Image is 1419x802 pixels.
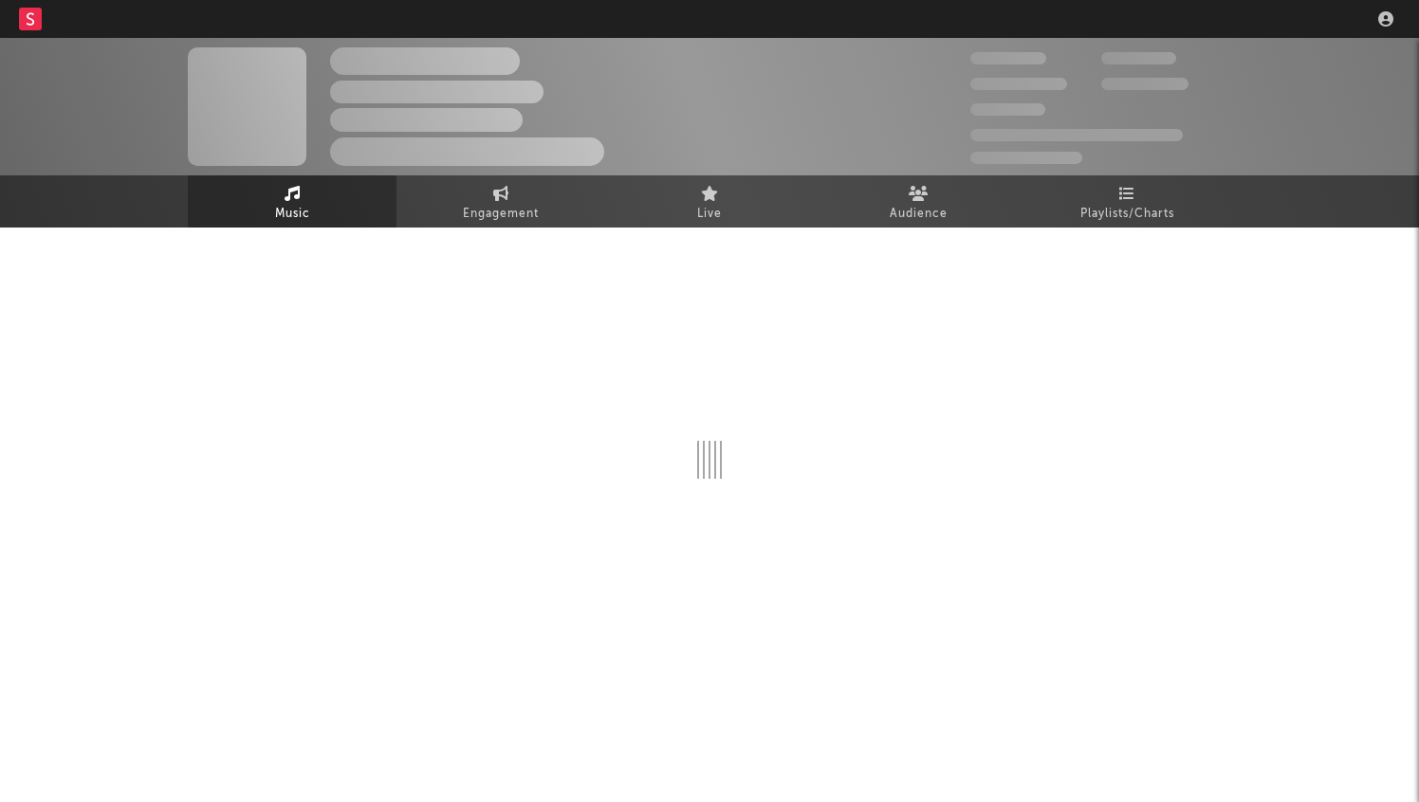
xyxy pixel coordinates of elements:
[605,175,814,228] a: Live
[1101,78,1189,90] span: 1,000,000
[970,78,1067,90] span: 50,000,000
[970,52,1046,64] span: 300,000
[1101,52,1176,64] span: 100,000
[697,203,722,226] span: Live
[275,203,310,226] span: Music
[814,175,1023,228] a: Audience
[970,152,1082,164] span: Jump Score: 85.0
[188,175,396,228] a: Music
[890,203,948,226] span: Audience
[463,203,539,226] span: Engagement
[970,103,1045,116] span: 100,000
[1080,203,1174,226] span: Playlists/Charts
[970,129,1183,141] span: 50,000,000 Monthly Listeners
[1023,175,1231,228] a: Playlists/Charts
[396,175,605,228] a: Engagement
